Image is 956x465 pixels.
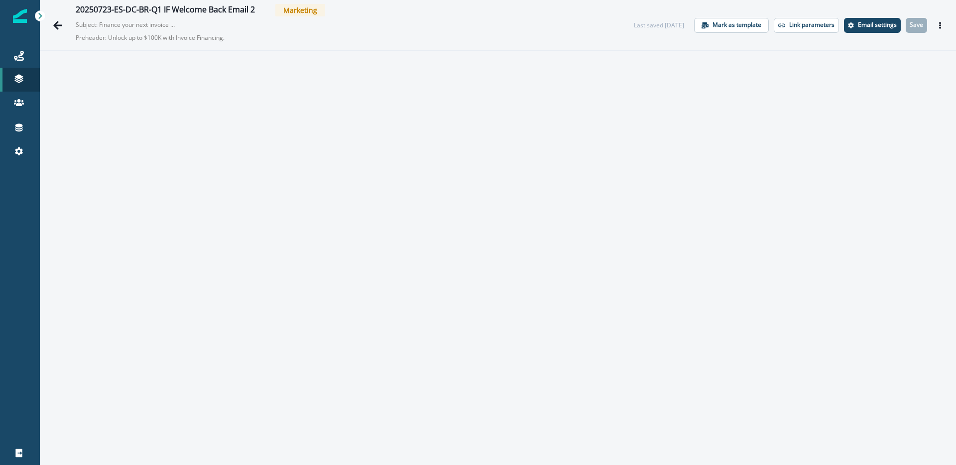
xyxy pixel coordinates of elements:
[694,18,769,33] button: Mark as template
[275,4,325,16] span: Marketing
[932,18,948,33] button: Actions
[13,9,27,23] img: Inflection
[910,21,923,28] p: Save
[48,15,68,35] button: Go back
[713,21,761,28] p: Mark as template
[76,5,255,16] div: 20250723-ES-DC-BR-Q1 IF Welcome Back Email 2
[906,18,927,33] button: Save
[634,21,684,30] div: Last saved [DATE]
[76,29,325,46] p: Preheader: Unlock up to $100K with Invoice Financing.
[76,16,175,29] p: Subject: Finance your next invoice in one step
[774,18,839,33] button: Link parameters
[844,18,901,33] button: Settings
[858,21,897,28] p: Email settings
[789,21,835,28] p: Link parameters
